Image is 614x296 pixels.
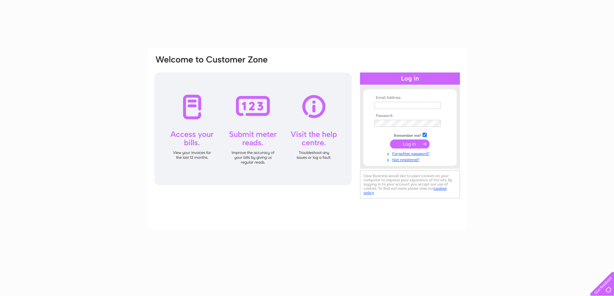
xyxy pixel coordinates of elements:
[373,114,447,118] th: Password:
[373,96,447,100] th: Email Address:
[390,139,430,148] input: Submit
[374,150,447,156] a: Forgotten password?
[374,156,447,162] a: Not registered?
[364,186,447,195] a: cookies policy
[360,170,460,198] div: Clear Business would like to place cookies on your computer to improve your experience of the sit...
[373,132,447,138] td: Remember me?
